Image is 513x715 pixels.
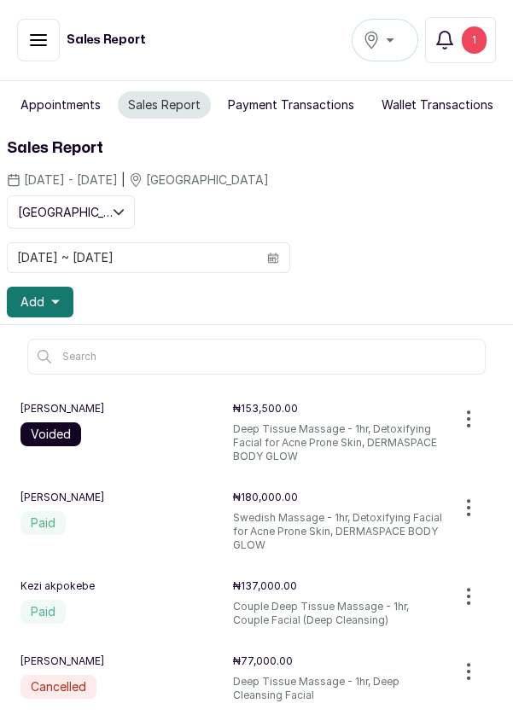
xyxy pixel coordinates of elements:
p: Deep Tissue Massage - 1hr, Detoxifying Facial for Acne Prone Skin, DERMASPACE BODY GLOW [233,422,446,463]
button: Sales Report [118,91,211,119]
span: | [121,171,125,189]
button: Payment Transactions [218,91,364,119]
p: Swedish Massage - 1hr, Detoxifying Facial for Acne Prone Skin, DERMASPACE BODY GLOW [233,511,446,552]
button: [GEOGRAPHIC_DATA] [7,195,135,229]
p: [PERSON_NAME] [20,491,233,504]
p: ₦137,000.00 [233,579,446,593]
div: 1 [462,26,487,54]
input: Search [27,339,486,375]
p: Deep Tissue Massage - 1hr, Deep Cleansing Facial [233,675,446,702]
p: [PERSON_NAME] [20,654,233,668]
button: Wallet Transactions [371,91,504,119]
span: Add [20,294,44,311]
h1: Sales Report [7,137,506,160]
h1: Sales Report [67,32,146,49]
p: ₦153,500.00 [233,402,446,416]
p: ₦180,000.00 [233,491,446,504]
span: [DATE] - [DATE] [24,171,118,189]
button: Appointments [10,91,111,119]
label: Cancelled [20,675,96,699]
p: Couple Deep Tissue Massage - 1hr, Couple Facial (Deep Cleansing) [233,600,446,627]
input: Select date [8,243,257,272]
span: [GEOGRAPHIC_DATA] [146,171,269,189]
button: 1 [425,17,496,63]
span: [GEOGRAPHIC_DATA] [18,203,114,221]
svg: calendar [267,252,279,264]
p: Kezi akpokebe [20,579,233,593]
p: [PERSON_NAME] [20,402,233,416]
button: Add [7,287,73,317]
label: Voided [20,422,81,446]
p: ₦77,000.00 [233,654,446,668]
label: Paid [20,511,66,535]
label: Paid [20,600,66,624]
